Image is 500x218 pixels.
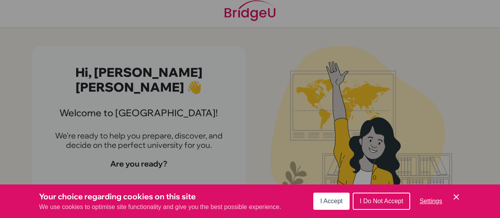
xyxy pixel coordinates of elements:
[360,198,403,204] span: I Do Not Accept
[452,192,461,202] button: Save and close
[413,193,448,209] button: Settings
[313,193,350,210] button: I Accept
[17,5,37,12] span: Ajuda
[39,202,281,212] p: We use cookies to optimise site functionality and give you the best possible experience.
[420,198,442,204] span: Settings
[320,198,343,204] span: I Accept
[353,193,410,210] button: I Do Not Accept
[39,191,281,202] h3: Your choice regarding cookies on this site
